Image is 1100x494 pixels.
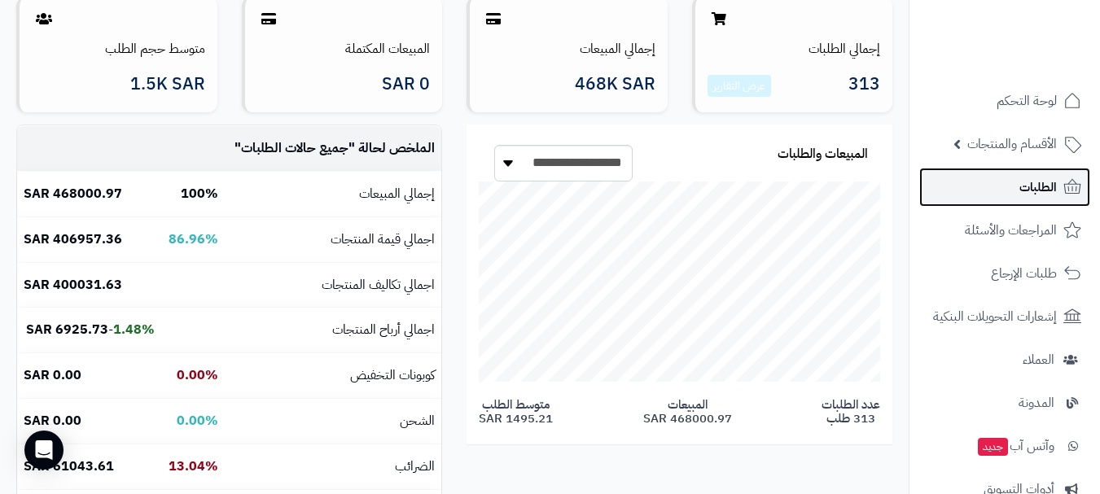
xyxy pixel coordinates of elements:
[919,168,1090,207] a: الطلبات
[169,230,218,249] b: 86.96%
[978,438,1008,456] span: جديد
[24,431,64,470] div: Open Intercom Messenger
[997,90,1057,112] span: لوحة التحكم
[113,320,155,339] b: 1.48%
[24,411,81,431] b: 0.00 SAR
[225,308,441,352] td: اجمالي أرباح المنتجات
[24,275,122,295] b: 400031.63 SAR
[225,126,441,171] td: الملخص لحالة " "
[778,147,868,162] h3: المبيعات والطلبات
[919,340,1090,379] a: العملاء
[382,75,430,94] span: 0 SAR
[479,398,553,425] span: متوسط الطلب 1495.21 SAR
[848,75,880,98] span: 313
[713,77,765,94] a: عرض التقارير
[919,383,1090,422] a: المدونة
[933,305,1057,328] span: إشعارات التحويلات البنكية
[822,398,880,425] span: عدد الطلبات 313 طلب
[225,263,441,308] td: اجمالي تكاليف المنتجات
[965,219,1057,242] span: المراجعات والأسئلة
[919,426,1090,466] a: وآتس آبجديد
[809,39,880,59] a: إجمالي الطلبات
[24,365,81,385] b: 0.00 SAR
[24,184,122,203] b: 468000.97 SAR
[24,230,122,249] b: 406957.36 SAR
[919,297,1090,336] a: إشعارات التحويلات البنكية
[919,81,1090,120] a: لوحة التحكم
[345,39,430,59] a: المبيعات المكتملة
[1023,348,1054,371] span: العملاء
[225,399,441,444] td: الشحن
[169,457,218,476] b: 13.04%
[225,217,441,262] td: اجمالي قيمة المنتجات
[225,353,441,398] td: كوبونات التخفيض
[575,75,655,94] span: 468K SAR
[177,365,218,385] b: 0.00%
[1019,391,1054,414] span: المدونة
[241,138,348,158] span: جميع حالات الطلبات
[225,444,441,489] td: الضرائب
[991,262,1057,285] span: طلبات الإرجاع
[24,457,114,476] b: 61043.61 SAR
[1019,176,1057,199] span: الطلبات
[130,75,205,94] span: 1.5K SAR
[919,211,1090,250] a: المراجعات والأسئلة
[105,39,205,59] a: متوسط حجم الطلب
[919,254,1090,293] a: طلبات الإرجاع
[26,320,108,339] b: 6925.73 SAR
[967,133,1057,155] span: الأقسام والمنتجات
[643,398,732,425] span: المبيعات 468000.97 SAR
[976,435,1054,457] span: وآتس آب
[181,184,218,203] b: 100%
[17,308,161,352] td: -
[177,411,218,431] b: 0.00%
[225,172,441,216] td: إجمالي المبيعات
[580,39,655,59] a: إجمالي المبيعات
